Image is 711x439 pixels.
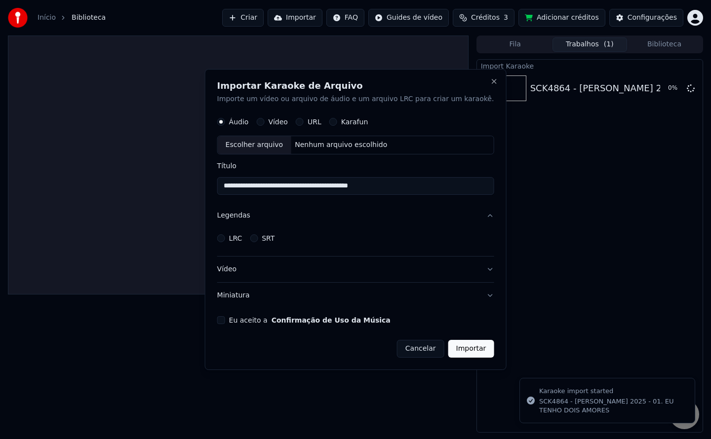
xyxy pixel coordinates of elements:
button: Cancelar [397,340,444,358]
button: Legendas [217,203,494,228]
p: Importe um vídeo ou arquivo de áudio e um arquivo LRC para criar um karaokê. [217,94,494,104]
label: Título [217,162,494,169]
label: URL [308,118,321,125]
div: Nenhum arquivo escolhido [291,140,391,150]
button: Miniatura [217,283,494,308]
h2: Importar Karaoke de Arquivo [217,81,494,90]
button: Importar [448,340,494,358]
button: Eu aceito a [272,317,391,324]
button: Vídeo [217,256,494,282]
div: Legendas [217,228,494,256]
label: SRT [262,235,275,242]
label: Áudio [229,118,249,125]
label: Vídeo [268,118,288,125]
label: LRC [229,235,242,242]
div: Escolher arquivo [218,136,291,154]
label: Karafun [341,118,368,125]
label: Eu aceito a [229,317,391,324]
